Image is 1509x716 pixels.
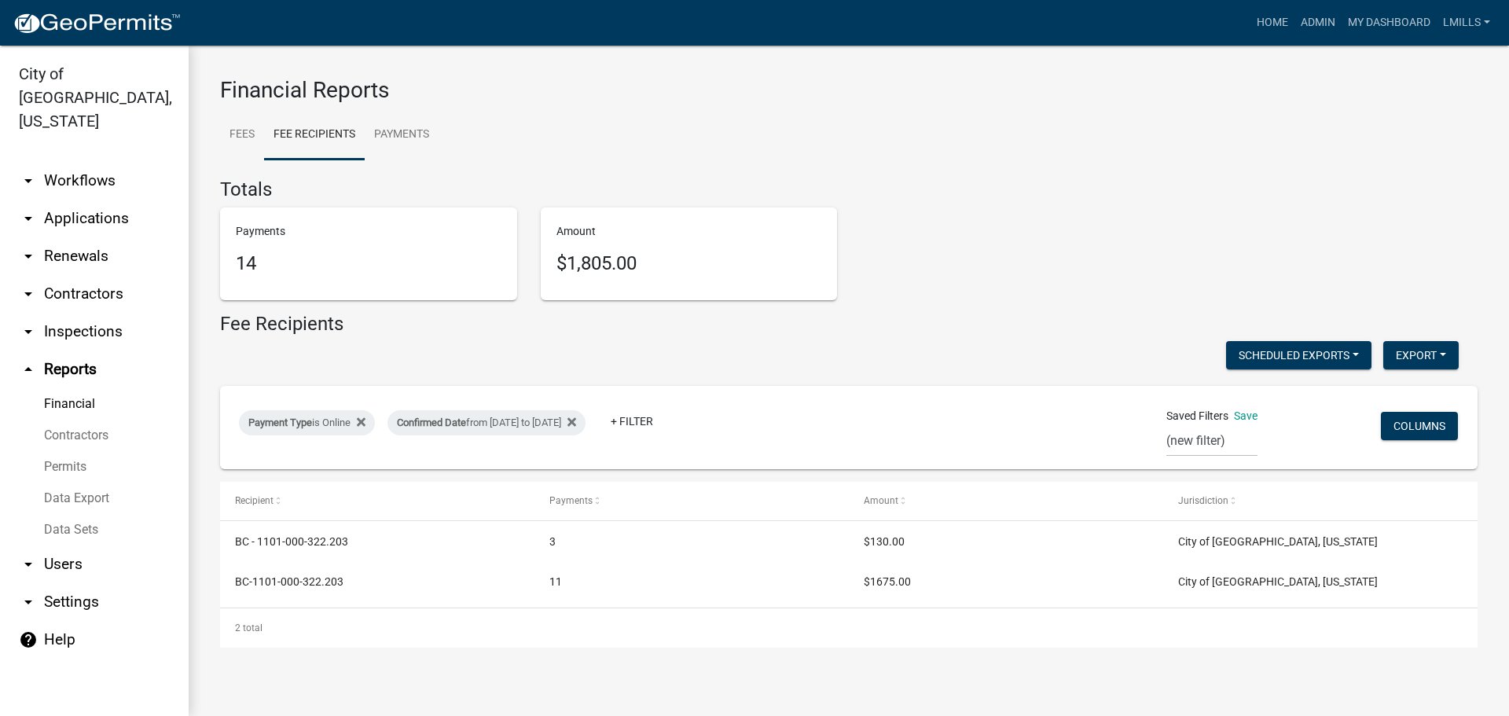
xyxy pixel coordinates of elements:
span: Recipient [235,495,274,506]
h5: $1,805.00 [556,252,822,275]
a: Fees [220,110,264,160]
span: $130.00 [864,535,905,548]
a: + Filter [598,407,666,435]
h3: Financial Reports [220,77,1478,104]
span: Payments [549,495,593,506]
span: City of Jeffersonville, Indiana [1178,575,1378,588]
span: BC-1101-000-322.203 [235,575,343,588]
span: BC - 1101-000-322.203 [235,535,348,548]
div: from [DATE] to [DATE] [387,410,586,435]
i: arrow_drop_down [19,209,38,228]
h4: Totals [220,178,1478,201]
datatable-header-cell: Recipient [220,482,534,520]
h5: 14 [236,252,501,275]
i: arrow_drop_down [19,247,38,266]
span: City of Jeffersonville, Indiana [1178,535,1378,548]
a: Admin [1294,8,1342,38]
a: lmills [1437,8,1496,38]
span: 3 [549,535,556,548]
a: My Dashboard [1342,8,1437,38]
span: 11 [549,575,562,588]
a: Home [1250,8,1294,38]
p: Amount [556,223,822,240]
i: arrow_drop_down [19,555,38,574]
i: arrow_drop_down [19,171,38,190]
span: $1675.00 [864,575,911,588]
div: 2 total [220,608,1478,648]
i: help [19,630,38,649]
div: is Online [239,410,375,435]
button: Export [1383,341,1459,369]
span: Amount [864,495,898,506]
i: arrow_drop_down [19,285,38,303]
datatable-header-cell: Amount [849,482,1163,520]
i: arrow_drop_up [19,360,38,379]
span: Confirmed Date [397,417,466,428]
datatable-header-cell: Payments [534,482,849,520]
span: Jurisdiction [1178,495,1228,506]
span: Payment Type [248,417,312,428]
p: Payments [236,223,501,240]
button: Scheduled Exports [1226,341,1371,369]
datatable-header-cell: Jurisdiction [1163,482,1478,520]
span: Saved Filters [1166,408,1228,424]
a: Save [1234,409,1257,422]
h4: Fee Recipients [220,313,343,336]
i: arrow_drop_down [19,593,38,611]
i: arrow_drop_down [19,322,38,341]
a: Fee Recipients [264,110,365,160]
a: Payments [365,110,439,160]
button: Columns [1381,412,1458,440]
